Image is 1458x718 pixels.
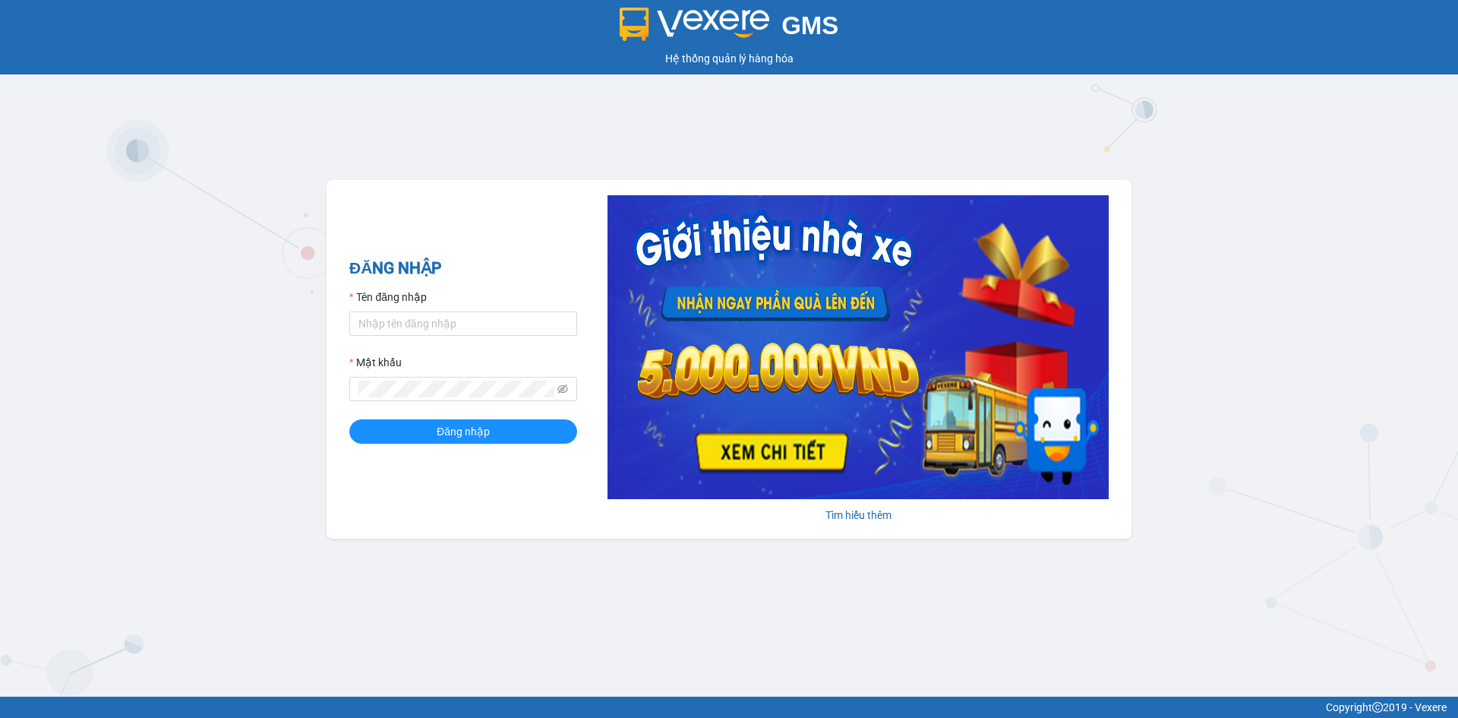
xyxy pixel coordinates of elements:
input: Mật khẩu [358,381,554,397]
span: Đăng nhập [437,423,490,440]
span: GMS [781,11,838,40]
span: eye-invisible [557,384,568,394]
img: banner-0 [607,195,1109,499]
img: logo 2 [620,8,770,41]
a: GMS [620,23,839,35]
label: Tên đăng nhập [349,289,427,305]
div: Copyright 2019 - Vexere [11,699,1447,716]
span: copyright [1372,702,1383,713]
div: Hệ thống quản lý hàng hóa [4,50,1454,67]
h2: ĐĂNG NHẬP [349,256,577,281]
button: Đăng nhập [349,419,577,444]
div: Tìm hiểu thêm [607,507,1109,523]
input: Tên đăng nhập [349,312,577,336]
label: Mật khẩu [349,354,402,371]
